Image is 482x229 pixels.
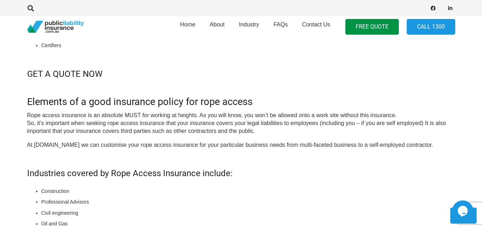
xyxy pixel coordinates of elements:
[452,200,475,222] iframe: chat widget
[27,60,455,79] h4: GET A QUOTE NOW
[173,14,203,40] a: Home
[407,19,455,35] a: Call 1300
[180,21,196,28] span: Home
[203,14,232,40] a: About
[445,3,455,13] a: LinkedIn
[295,14,337,40] a: Contact Us
[27,141,455,149] p: At [DOMAIN_NAME] we can customise your rope access insurance for your particular business needs f...
[41,198,455,206] li: Professional Advisors
[232,14,266,40] a: Industry
[27,21,84,33] a: pli_logotransparent
[27,88,455,108] h3: Elements of a good insurance policy for rope access
[41,41,455,49] li: Certifiers
[302,21,330,28] span: Contact Us
[24,5,38,11] a: Search
[27,160,455,179] h4: Industries covered by Rope Access Insurance include:
[345,19,399,35] a: FREE QUOTE
[41,220,455,228] li: Oil and Gas
[450,208,477,224] a: Back to top
[428,3,438,13] a: Facebook
[239,21,259,28] span: Industry
[210,21,225,28] span: About
[273,21,288,28] span: FAQs
[266,14,295,40] a: FAQs
[41,209,455,217] li: Civil engineering
[41,187,455,195] li: Construction
[27,111,455,135] p: Rope access insurance is an absolute MUST for working at heights. As you will know, you won’t be ...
